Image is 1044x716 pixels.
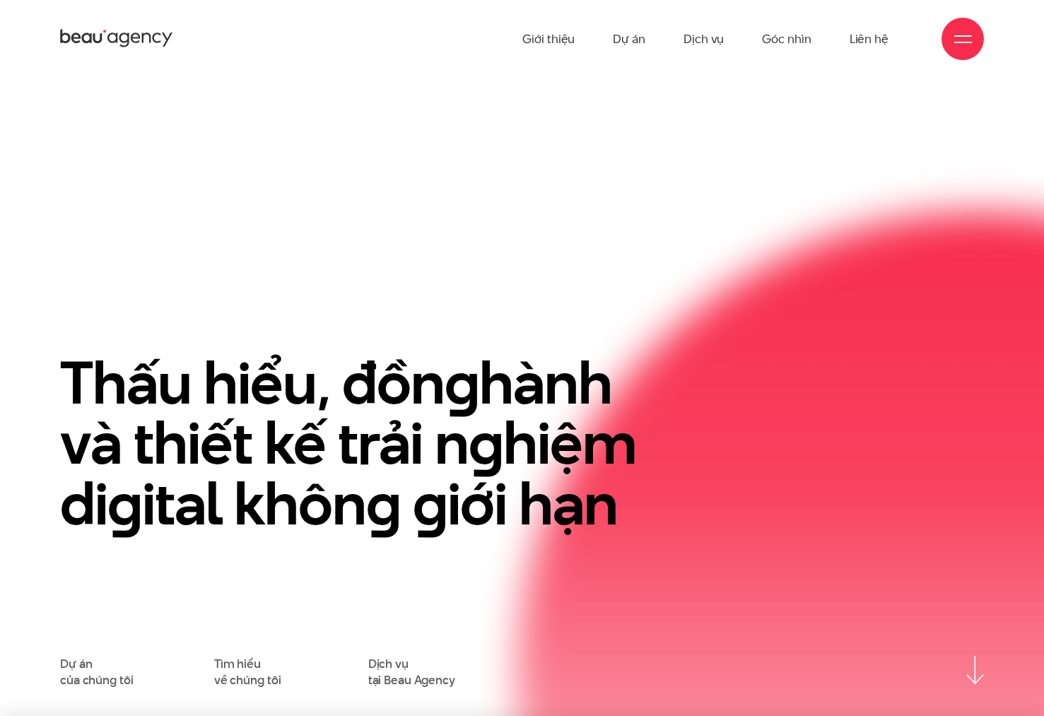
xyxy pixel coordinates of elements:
[368,656,455,688] a: Dịch vụtại Beau Agency
[445,341,479,424] en: g
[107,462,142,545] en: g
[60,353,669,534] h1: Thấu hiểu, đồn hành và thiết kế trải n hiệm di ital khôn iới hạn
[413,462,447,545] en: g
[60,656,133,688] a: Dự áncủa chúng tôi
[469,401,503,484] en: g
[214,656,281,688] a: Tìm hiểuvề chúng tôi
[366,462,401,545] en: g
